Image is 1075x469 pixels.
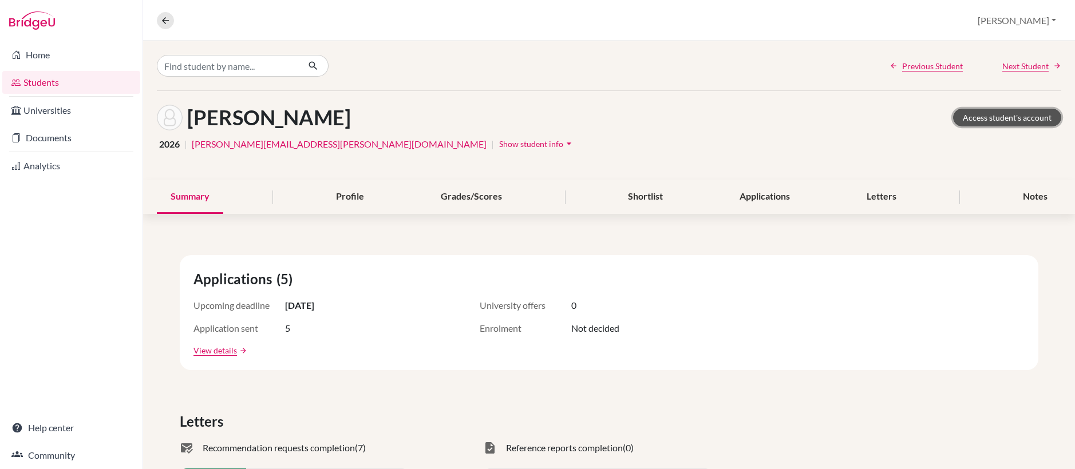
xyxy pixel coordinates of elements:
[9,11,55,30] img: Bridge-U
[726,180,804,214] div: Applications
[2,126,140,149] a: Documents
[1002,60,1061,72] a: Next Student
[193,321,285,335] span: Application sent
[184,137,187,151] span: |
[480,321,571,335] span: Enrolment
[499,139,563,149] span: Show student info
[193,299,285,312] span: Upcoming deadline
[322,180,378,214] div: Profile
[285,299,314,312] span: [DATE]
[902,60,963,72] span: Previous Student
[180,411,228,432] span: Letters
[157,55,299,77] input: Find student by name...
[483,441,497,455] span: task
[491,137,494,151] span: |
[953,109,1061,126] a: Access student's account
[157,105,183,130] img: Cameron de Verteuil's avatar
[623,441,634,455] span: (0)
[2,416,140,439] a: Help center
[187,105,351,130] h1: [PERSON_NAME]
[2,99,140,122] a: Universities
[571,321,619,335] span: Not decided
[890,60,963,72] a: Previous Student
[237,347,247,355] a: arrow_forward
[427,180,516,214] div: Grades/Scores
[563,138,575,149] i: arrow_drop_down
[159,137,180,151] span: 2026
[1002,60,1049,72] span: Next Student
[157,180,223,214] div: Summary
[506,441,623,455] span: Reference reports completion
[853,180,910,214] div: Letters
[2,71,140,94] a: Students
[973,10,1061,31] button: [PERSON_NAME]
[193,344,237,356] a: View details
[276,269,297,289] span: (5)
[499,135,575,153] button: Show student infoarrow_drop_down
[1009,180,1061,214] div: Notes
[571,299,576,312] span: 0
[192,137,487,151] a: [PERSON_NAME][EMAIL_ADDRESS][PERSON_NAME][DOMAIN_NAME]
[614,180,677,214] div: Shortlist
[2,154,140,177] a: Analytics
[180,441,193,455] span: mark_email_read
[203,441,355,455] span: Recommendation requests completion
[285,321,290,335] span: 5
[193,269,276,289] span: Applications
[355,441,366,455] span: (7)
[480,299,571,312] span: University offers
[2,444,140,467] a: Community
[2,43,140,66] a: Home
